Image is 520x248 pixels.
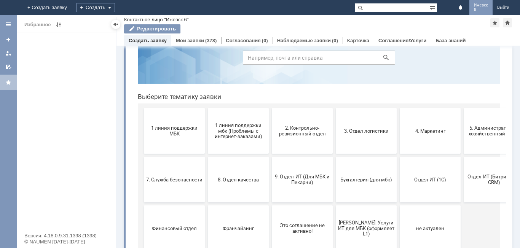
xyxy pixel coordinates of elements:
button: 3. Отдел логистики [204,91,265,137]
button: Это соглашение не активно! [140,189,201,234]
a: Соглашения/Услуги [378,38,426,43]
span: 1 линия поддержки мбк (Проблемы с интернет-заказами) [78,105,135,122]
span: Это соглашение не активно! [142,206,199,217]
div: Добавить в избранное [490,18,499,27]
span: 8. Отдел качества [78,160,135,165]
button: 4. Маркетинг [268,91,329,137]
span: Бухгалтерия (для мбк) [206,160,263,165]
span: 6 [474,8,488,12]
span: Финансовый отдел [14,208,71,214]
a: Мои заявки [176,38,204,43]
input: Например, почта или справка [111,34,263,48]
span: Редактирование избранного [54,20,63,29]
span: Ижевск [474,3,488,8]
span: Расширенный поиск [429,3,437,11]
header: Выберите тематику заявки [6,76,368,84]
div: Избранное [24,20,51,29]
span: 7. Служба безопасности [14,160,71,165]
button: [PERSON_NAME]. Услуги ИТ для МБК (оформляет L1) [204,189,265,234]
a: Карточка [347,38,369,43]
a: Согласования [226,38,261,43]
div: (378) [205,38,217,43]
a: Создать заявку [129,38,167,43]
button: 2. Контрольно-ревизионный отдел [140,91,201,137]
a: Создать заявку [2,33,14,46]
div: Контактное лицо "Ижевск 6" [124,17,188,22]
button: Отдел ИТ (1С) [268,140,329,186]
div: Скрыть меню [111,20,120,29]
div: © NAUMEN [DATE]-[DATE] [24,239,108,244]
button: 1 линия поддержки МБК [12,91,73,137]
span: 4. Маркетинг [270,111,327,117]
div: Версия: 4.18.0.9.31.1398 (1398) [24,233,108,238]
button: 7. Служба безопасности [12,140,73,186]
button: 5. Административно-хозяйственный отдел [332,91,393,137]
button: Отдел-ИТ (Битрикс24 и CRM) [332,140,393,186]
button: 9. Отдел-ИТ (Для МБК и Пекарни) [140,140,201,186]
div: (0) [332,38,338,43]
span: не актуален [270,208,327,214]
a: Наблюдаемые заявки [277,38,331,43]
button: 8. Отдел качества [76,140,137,186]
label: Воспользуйтесь поиском [111,19,263,26]
span: 2. Контрольно-ревизионный отдел [142,108,199,120]
span: [PERSON_NAME]. Услуги ИТ для МБК (оформляет L1) [206,203,263,220]
div: Создать [76,3,115,12]
span: Отдел ИТ (1С) [270,160,327,165]
span: 3. Отдел логистики [206,111,263,117]
button: Финансовый отдел [12,189,73,234]
div: (0) [262,38,268,43]
span: 1 линия поддержки МБК [14,108,71,120]
span: 5. Административно-хозяйственный отдел [334,108,391,120]
button: Бухгалтерия (для мбк) [204,140,265,186]
button: Франчайзинг [76,189,137,234]
span: Отдел-ИТ (Битрикс24 и CRM) [334,157,391,169]
span: Франчайзинг [78,208,135,214]
div: Сделать домашней страницей [503,18,512,27]
a: Мои согласования [2,61,14,73]
button: не актуален [268,189,329,234]
a: База знаний [435,38,466,43]
a: Мои заявки [2,47,14,59]
span: 9. Отдел-ИТ (Для МБК и Пекарни) [142,157,199,169]
button: 1 линия поддержки мбк (Проблемы с интернет-заказами) [76,91,137,137]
